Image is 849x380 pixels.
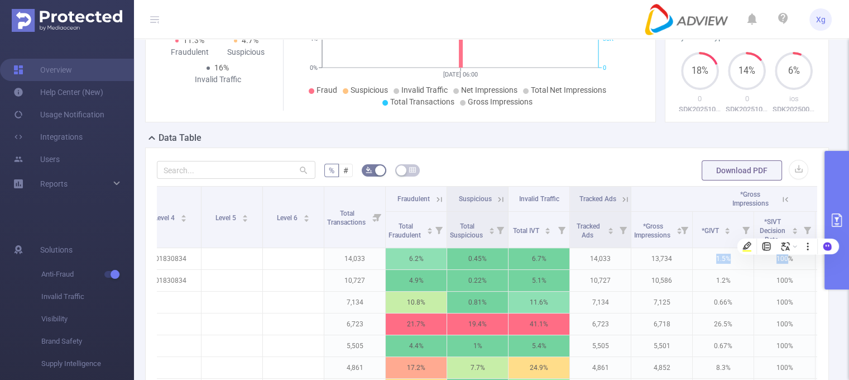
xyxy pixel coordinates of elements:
[386,270,447,291] p: 4.9%
[693,335,754,357] p: 0.67%
[468,97,533,106] span: Gross Impressions
[545,226,551,229] i: icon: caret-up
[242,213,248,216] i: icon: caret-up
[754,270,815,291] p: 100%
[799,212,815,248] i: Filter menu
[13,103,104,126] a: Usage Notification
[397,195,430,203] span: Fraudulent
[459,195,492,203] span: Suspicious
[693,248,754,269] p: 1.5%
[681,66,719,75] span: 18%
[310,35,318,42] tspan: 4%
[570,313,631,335] p: 6,723
[509,313,569,335] p: 41.1%
[519,195,559,203] span: Invalid Traffic
[693,270,754,291] p: 1.2%
[775,66,813,75] span: 6%
[13,126,83,148] a: Integrations
[40,179,68,188] span: Reports
[40,239,73,261] span: Solutions
[447,270,508,291] p: 0.22%
[816,8,826,31] span: Xg
[386,313,447,335] p: 21.7%
[183,36,204,45] span: 11.3%
[544,226,551,232] div: Sort
[770,104,817,115] p: SDK20250027120226cxxdb7eglzgd08b
[723,104,770,115] p: SDK202510211003097k4b8bd81fh0iw0
[447,313,508,335] p: 19.4%
[615,212,631,248] i: Filter menu
[631,357,692,378] p: 4,852
[579,195,616,203] span: Tracked Ads
[180,213,187,220] div: Sort
[725,230,731,233] i: icon: caret-down
[509,335,569,357] p: 5.4%
[180,213,186,216] i: icon: caret-up
[603,35,613,42] tspan: 35K
[157,161,315,179] input: Search...
[509,248,569,269] p: 6.7%
[214,63,229,72] span: 16%
[242,217,248,221] i: icon: caret-down
[631,313,692,335] p: 6,718
[577,222,600,239] span: Tracked Ads
[218,46,274,58] div: Suspicious
[426,230,433,233] i: icon: caret-down
[242,213,248,220] div: Sort
[488,226,495,232] div: Sort
[754,335,815,357] p: 100%
[513,227,541,235] span: Total IVT
[41,286,134,308] span: Invalid Traffic
[631,270,692,291] p: 10,586
[509,292,569,313] p: 11.6%
[447,292,508,313] p: 0.81%
[159,131,202,145] h2: Data Table
[386,335,447,357] p: 4.4%
[327,210,367,226] span: Total Transactions
[509,357,569,378] p: 24.9%
[324,248,385,269] p: 14,033
[677,93,723,104] p: 0
[570,335,631,357] p: 5,505
[324,270,385,291] p: 10,727
[631,292,692,313] p: 7,125
[41,353,134,375] span: Supply Intelligence
[509,270,569,291] p: 5.1%
[40,173,68,195] a: Reports
[447,335,508,357] p: 1%
[242,36,258,45] span: 4.7%
[492,212,508,248] i: Filter menu
[190,74,246,85] div: Invalid Traffic
[608,226,614,229] i: icon: caret-up
[41,308,134,330] span: Visibility
[303,213,309,216] i: icon: caret-up
[531,85,606,94] span: Total Net Impressions
[702,227,721,235] span: *GIVT
[724,226,731,232] div: Sort
[426,226,433,232] div: Sort
[447,357,508,378] p: 7.7%
[310,64,318,72] tspan: 0%
[488,230,495,233] i: icon: caret-down
[303,213,310,220] div: Sort
[461,85,517,94] span: Net Impressions
[728,66,766,75] span: 14%
[13,148,60,170] a: Users
[12,9,122,32] img: Protected Media
[370,187,385,248] i: Filter menu
[792,226,798,229] i: icon: caret-up
[13,81,103,103] a: Help Center (New)
[401,85,448,94] span: Invalid Traffic
[41,263,134,286] span: Anti-Fraud
[693,292,754,313] p: 0.66%
[732,191,769,207] span: *Gross Impressions
[180,217,186,221] i: icon: caret-down
[388,222,423,239] span: Total Fraudulent
[545,230,551,233] i: icon: caret-down
[324,357,385,378] p: 4,861
[324,313,385,335] p: 6,723
[329,166,334,175] span: %
[608,230,614,233] i: icon: caret-down
[386,292,447,313] p: 10.8%
[13,59,72,81] a: Overview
